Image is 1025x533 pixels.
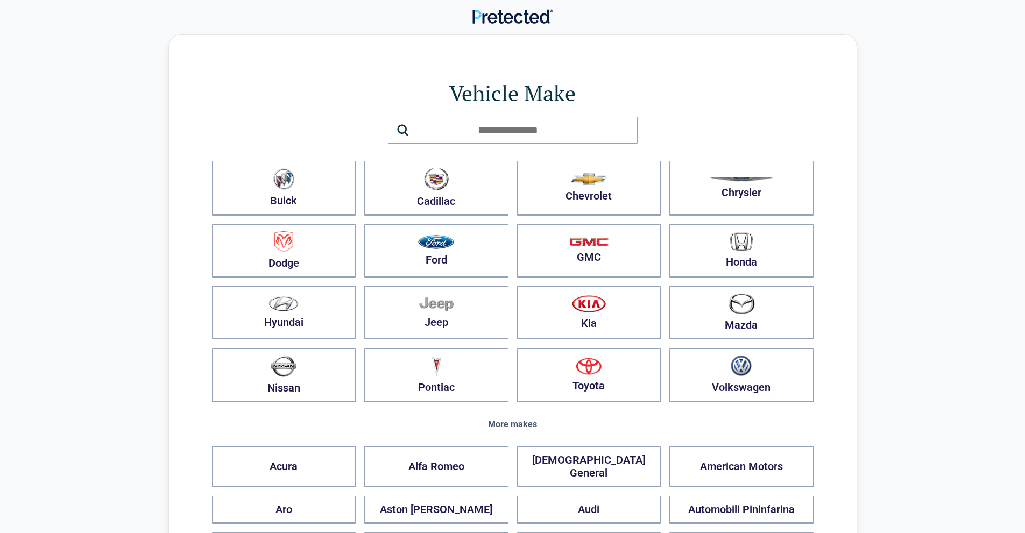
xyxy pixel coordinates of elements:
button: Aston [PERSON_NAME] [364,496,508,524]
button: Automobili Pininfarina [669,496,814,524]
button: Honda [669,224,814,278]
button: Chevrolet [517,161,661,216]
button: Mazda [669,286,814,339]
button: American Motors [669,446,814,487]
button: Audi [517,496,661,524]
button: Kia [517,286,661,339]
button: Buick [212,161,356,216]
button: Dodge [212,224,356,278]
button: Ford [364,224,508,278]
button: Jeep [364,286,508,339]
button: Pontiac [364,348,508,402]
button: Chrysler [669,161,814,216]
button: Acura [212,446,356,487]
div: More makes [212,420,814,429]
h1: Vehicle Make [212,78,814,108]
button: Volkswagen [669,348,814,402]
button: Toyota [517,348,661,402]
button: Aro [212,496,356,524]
button: [DEMOGRAPHIC_DATA] General [517,446,661,487]
button: Cadillac [364,161,508,216]
button: Hyundai [212,286,356,339]
button: GMC [517,224,661,278]
button: Nissan [212,348,356,402]
button: Alfa Romeo [364,446,508,487]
